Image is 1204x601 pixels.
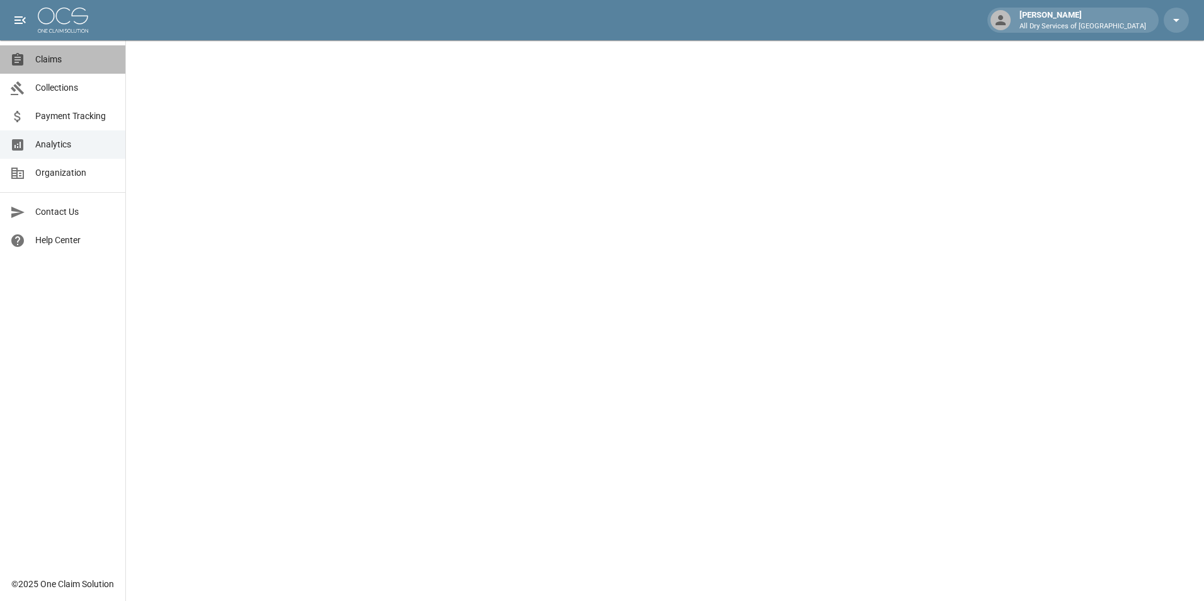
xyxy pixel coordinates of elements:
div: [PERSON_NAME] [1014,9,1151,31]
span: Help Center [35,234,115,247]
span: Collections [35,81,115,94]
span: Organization [35,166,115,180]
span: Payment Tracking [35,110,115,123]
button: open drawer [8,8,33,33]
span: Contact Us [35,205,115,219]
span: Claims [35,53,115,66]
img: ocs-logo-white-transparent.png [38,8,88,33]
iframe: Embedded Dashboard [126,40,1204,597]
span: Analytics [35,138,115,151]
p: All Dry Services of [GEOGRAPHIC_DATA] [1019,21,1146,32]
div: © 2025 One Claim Solution [11,578,114,590]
